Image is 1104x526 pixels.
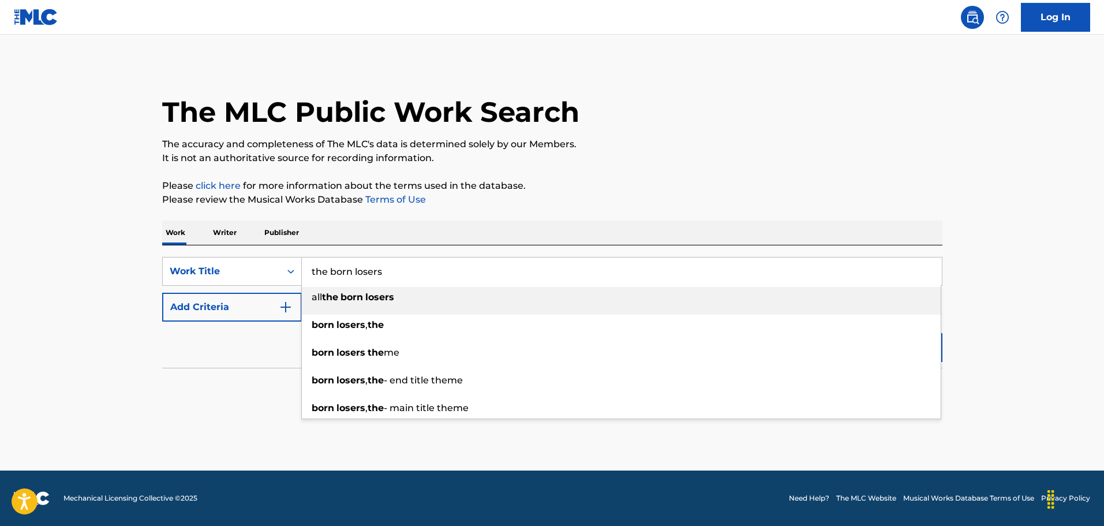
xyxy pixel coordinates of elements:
strong: the [368,347,384,358]
span: all [312,292,322,303]
span: me [384,347,399,358]
strong: born [312,319,334,330]
p: It is not an authoritative source for recording information. [162,151,942,165]
a: click here [196,180,241,191]
p: Writer [209,221,240,245]
span: - end title theme [384,375,463,386]
strong: losers [336,347,365,358]
img: logo [14,491,50,505]
img: MLC Logo [14,9,58,25]
p: Please review the Musical Works Database [162,193,942,207]
strong: the [368,402,384,413]
form: Search Form [162,257,942,368]
img: help [996,10,1009,24]
strong: born [312,402,334,413]
p: The accuracy and completeness of The MLC's data is determined solely by our Members. [162,137,942,151]
strong: losers [336,375,365,386]
strong: born [312,375,334,386]
p: Please for more information about the terms used in the database. [162,179,942,193]
strong: born [312,347,334,358]
a: Need Help? [789,493,829,503]
a: Privacy Policy [1041,493,1090,503]
span: Mechanical Licensing Collective © 2025 [63,493,197,503]
a: Public Search [961,6,984,29]
strong: the [368,375,384,386]
span: , [365,402,368,413]
span: , [365,319,368,330]
strong: the [368,319,384,330]
strong: losers [336,402,365,413]
span: , [365,375,368,386]
a: Musical Works Database Terms of Use [903,493,1034,503]
p: Work [162,221,189,245]
div: Drag [1042,482,1060,517]
button: Add Criteria [162,293,302,322]
strong: losers [365,292,394,303]
img: search [965,10,979,24]
div: Help [991,6,1014,29]
img: 9d2ae6d4665cec9f34b9.svg [279,300,293,314]
h1: The MLC Public Work Search [162,95,579,129]
strong: the [322,292,338,303]
div: Work Title [170,264,274,278]
p: Publisher [261,221,302,245]
a: Terms of Use [363,194,426,205]
span: - main title theme [384,402,469,413]
a: Log In [1021,3,1090,32]
a: The MLC Website [836,493,896,503]
iframe: Chat Widget [1046,471,1104,526]
strong: losers [336,319,365,330]
strong: born [340,292,363,303]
